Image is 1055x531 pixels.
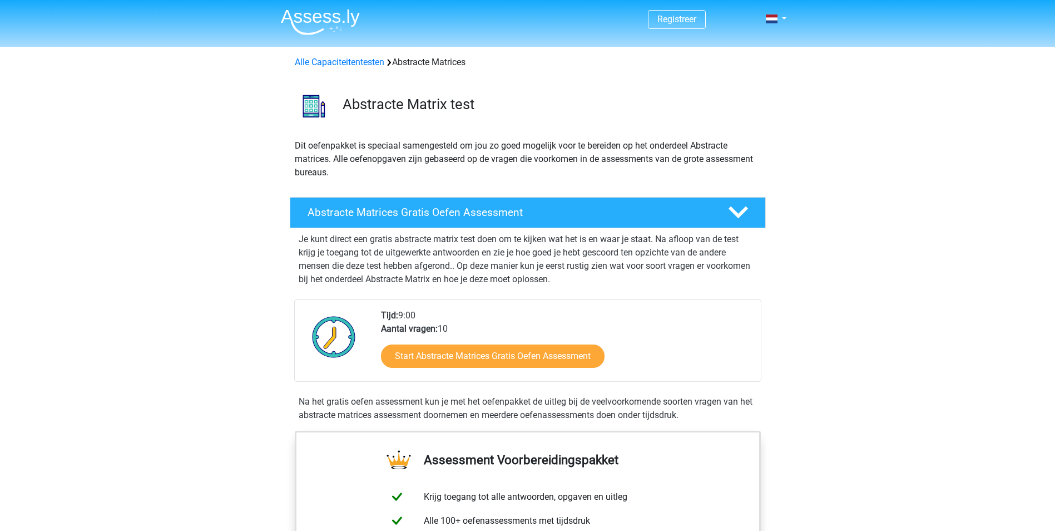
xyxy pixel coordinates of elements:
div: 9:00 10 [373,309,760,381]
div: Abstracte Matrices [290,56,765,69]
p: Je kunt direct een gratis abstracte matrix test doen om te kijken wat het is en waar je staat. Na... [299,233,757,286]
a: Registreer [657,14,696,24]
div: Na het gratis oefen assessment kun je met het oefenpakket de uitleg bij de veelvoorkomende soorte... [294,395,761,422]
img: Assessly [281,9,360,35]
a: Alle Capaciteitentesten [295,57,384,67]
a: Abstracte Matrices Gratis Oefen Assessment [285,197,770,228]
p: Dit oefenpakket is speciaal samengesteld om jou zo goed mogelijk voor te bereiden op het onderdee... [295,139,761,179]
a: Start Abstracte Matrices Gratis Oefen Assessment [381,345,605,368]
img: Klok [306,309,362,365]
b: Aantal vragen: [381,323,438,334]
h4: Abstracte Matrices Gratis Oefen Assessment [308,206,710,219]
img: abstracte matrices [290,82,338,130]
h3: Abstracte Matrix test [343,96,757,113]
b: Tijd: [381,310,398,321]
